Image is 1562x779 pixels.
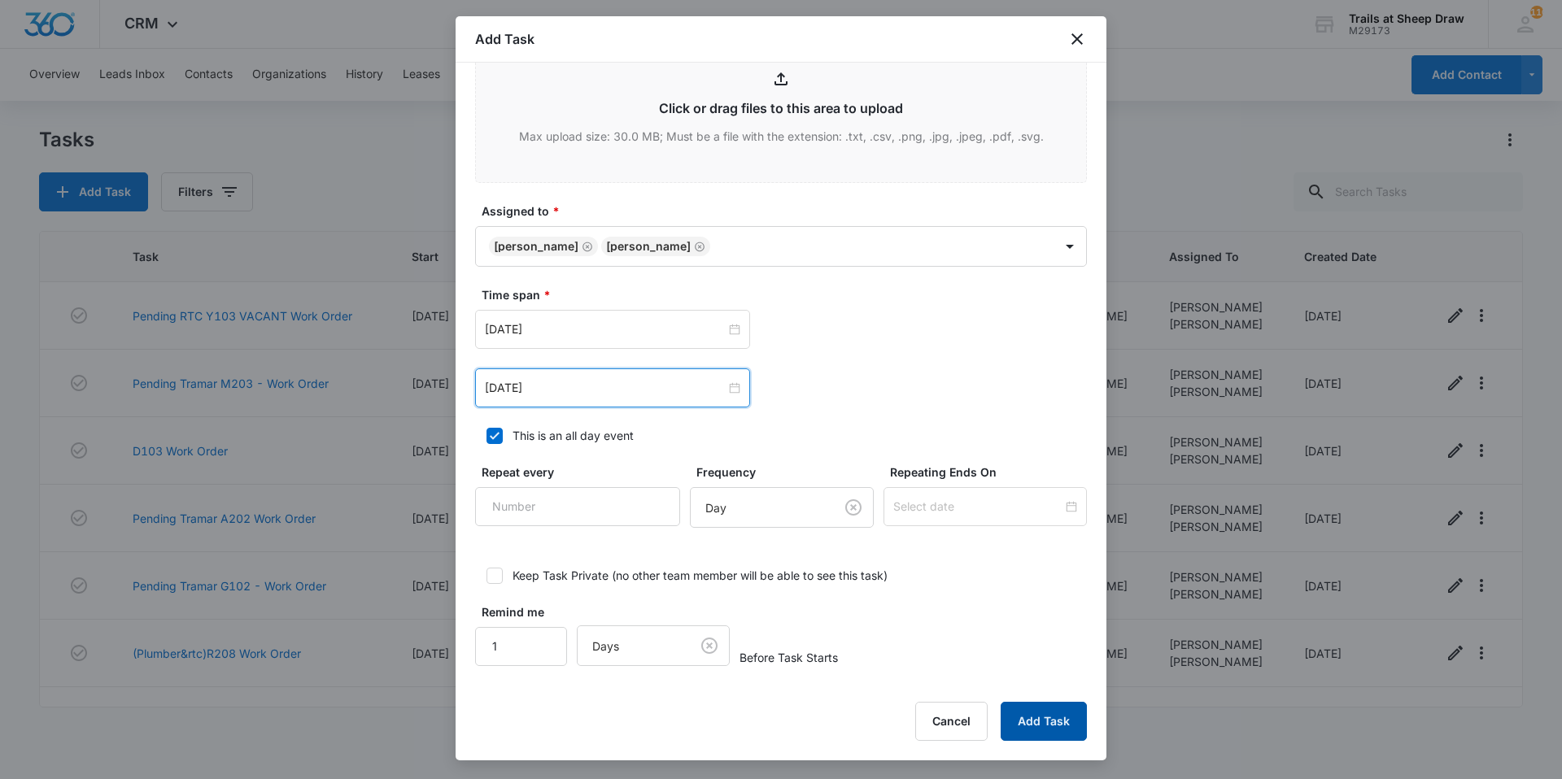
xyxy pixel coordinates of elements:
[494,241,578,252] div: [PERSON_NAME]
[485,379,726,397] input: Sep 6, 2025
[915,702,988,741] button: Cancel
[696,633,722,659] button: Clear
[840,494,866,520] button: Clear
[740,649,838,666] span: Before Task Starts
[482,202,1093,220] label: Assigned to
[475,627,567,666] input: Number
[606,241,691,252] div: [PERSON_NAME]
[696,463,880,481] label: Frequency
[513,427,634,444] div: This is an all day event
[1001,702,1087,741] button: Add Task
[482,603,574,620] label: Remind me
[1067,29,1087,49] button: close
[691,241,705,252] div: Remove Ethan Esparza-Escobar
[513,567,888,584] div: Keep Task Private (no other team member will be able to see this task)
[890,463,1093,481] label: Repeating Ends On
[578,241,593,252] div: Remove Edgar Jimenez
[475,29,534,49] h1: Add Task
[482,463,687,481] label: Repeat every
[485,320,726,338] input: Sep 6, 2025
[482,286,1093,303] label: Time span
[475,487,680,526] input: Number
[893,498,1062,516] input: Select date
